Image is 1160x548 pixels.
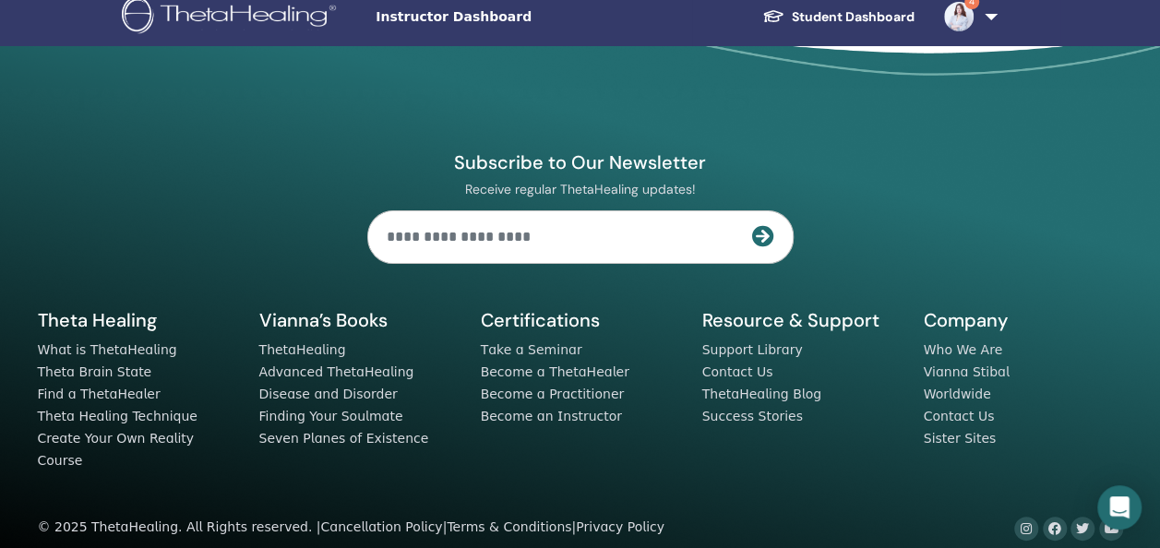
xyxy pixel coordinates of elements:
a: ThetaHealing Blog [702,387,821,401]
a: Take a Seminar [481,342,582,357]
a: Theta Brain State [38,364,152,379]
h5: Vianna’s Books [259,308,459,332]
a: Cancellation Policy [320,519,442,534]
a: Who We Are [924,342,1002,357]
p: Receive regular ThetaHealing updates! [367,181,794,197]
a: Become a Practitioner [481,387,625,401]
span: Instructor Dashboard [376,7,652,27]
a: Become a ThetaHealer [481,364,629,379]
a: Privacy Policy [576,519,664,534]
div: © 2025 ThetaHealing. All Rights reserved. | | | [38,517,664,539]
a: Contact Us [924,409,995,423]
a: Find a ThetaHealer [38,387,161,401]
h5: Resource & Support [702,308,902,332]
a: Become an Instructor [481,409,622,423]
a: What is ThetaHealing [38,342,177,357]
a: ThetaHealing [259,342,346,357]
a: Theta Healing Technique [38,409,197,423]
a: Support Library [702,342,803,357]
a: Create Your Own Reality Course [38,431,195,468]
a: Seven Planes of Existence [259,431,429,446]
a: Disease and Disorder [259,387,398,401]
img: graduation-cap-white.svg [762,8,784,24]
a: Sister Sites [924,431,997,446]
h5: Company [924,308,1123,332]
a: Terms & Conditions [447,519,571,534]
a: Finding Your Soulmate [259,409,403,423]
h4: Subscribe to Our Newsletter [367,150,794,174]
img: default.jpg [944,2,974,31]
a: Vianna Stibal [924,364,1010,379]
a: Contact Us [702,364,773,379]
div: Open Intercom Messenger [1097,485,1142,530]
h5: Theta Healing [38,308,237,332]
a: Success Stories [702,409,803,423]
a: Worldwide [924,387,991,401]
h5: Certifications [481,308,680,332]
a: Advanced ThetaHealing [259,364,414,379]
